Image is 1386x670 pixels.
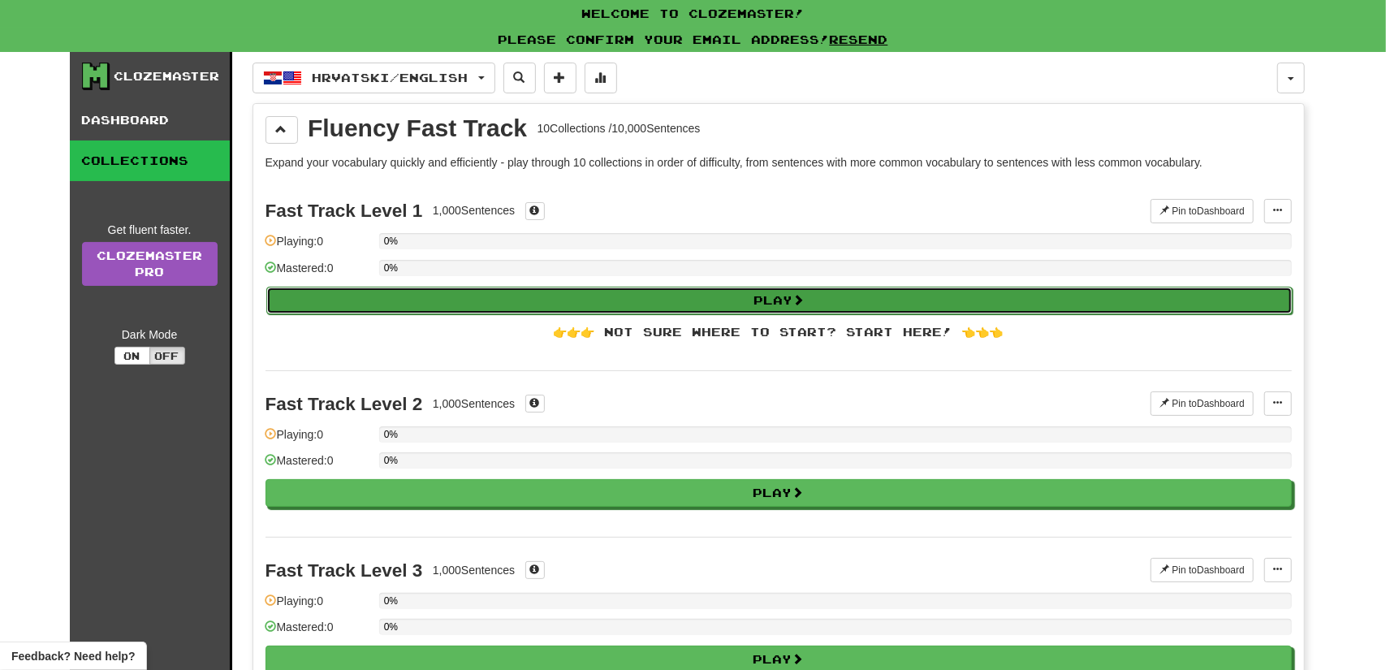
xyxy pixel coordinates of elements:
div: 1,000 Sentences [433,562,515,578]
div: 10 Collections / 10,000 Sentences [538,120,701,136]
div: Mastered: 0 [266,260,371,287]
span: Hrvatski / English [312,71,468,84]
button: Hrvatski/English [253,63,495,93]
a: Resend [830,32,888,46]
div: Fast Track Level 3 [266,560,423,581]
div: Fast Track Level 2 [266,394,423,414]
div: Playing: 0 [266,426,371,453]
div: Dark Mode [82,326,218,343]
button: Play [266,287,1293,314]
div: Get fluent faster. [82,222,218,238]
a: Collections [70,140,230,181]
div: 1,000 Sentences [433,202,515,218]
div: Fluency Fast Track [308,116,527,140]
button: More stats [585,63,617,93]
button: Pin toDashboard [1151,199,1254,223]
button: Pin toDashboard [1151,558,1254,582]
p: Expand your vocabulary quickly and efficiently - play through 10 collections in order of difficul... [266,154,1292,171]
a: ClozemasterPro [82,242,218,286]
div: Mastered: 0 [266,619,371,646]
div: Mastered: 0 [266,452,371,479]
button: On [114,347,150,365]
span: Open feedback widget [11,648,135,664]
div: Clozemaster [114,68,220,84]
button: Off [149,347,185,365]
button: Play [266,479,1292,507]
div: Fast Track Level 1 [266,201,423,221]
div: Playing: 0 [266,593,371,620]
div: Playing: 0 [266,233,371,260]
button: Pin toDashboard [1151,391,1254,416]
div: 1,000 Sentences [433,396,515,412]
button: Add sentence to collection [544,63,576,93]
div: 👉👉👉 Not sure where to start? Start here! 👈👈👈 [266,324,1292,340]
button: Search sentences [503,63,536,93]
a: Dashboard [70,100,230,140]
